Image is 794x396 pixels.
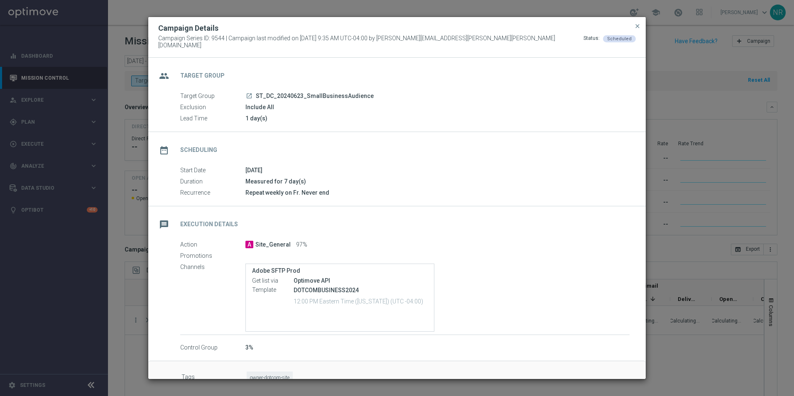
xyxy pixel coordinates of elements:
label: Exclusion [180,104,245,111]
label: Tags [181,372,247,384]
label: Start Date [180,167,245,174]
label: Recurrence [180,189,245,197]
span: close [634,23,641,29]
h2: Execution Details [180,220,238,228]
label: Channels [180,264,245,271]
a: launch [245,93,253,100]
h2: Target Group [180,72,225,80]
span: Campaign Series ID: 9544 | Campaign last modified on [DATE] 9:35 AM UTC-04:00 by [PERSON_NAME][EM... [158,35,583,49]
label: Control Group [180,344,245,352]
p: DOTCOMBUSINESS2024 [294,286,428,294]
label: Lead Time [180,115,245,122]
i: launch [246,93,252,99]
label: Adobe SFTP Prod [252,267,428,274]
colored-tag: Scheduled [603,35,636,42]
label: Template [252,286,294,294]
i: message [157,217,172,232]
span: Scheduled [607,36,632,42]
span: Site_General [255,241,291,249]
span: 97% [296,241,307,249]
label: Duration [180,178,245,186]
label: Get list via [252,277,294,285]
span: A [245,241,253,248]
span: owner-dotcom-site [247,372,293,384]
span: ST_DC_20240623_SmallBusinessAudience [256,93,374,100]
div: [DATE] [245,166,630,174]
i: date_range [157,143,172,158]
p: 12:00 PM Eastern Time ([US_STATE]) (UTC -04:00) [294,297,428,305]
div: Measured for 7 day(s) [245,177,630,186]
h2: Campaign Details [158,23,218,33]
div: Status: [583,35,600,49]
div: Repeat weekly on Fr. Never end [245,188,630,197]
div: 1 day(s) [245,114,630,122]
h2: Scheduling [180,146,217,154]
label: Target Group [180,93,245,100]
div: 3% [245,343,630,352]
label: Action [180,241,245,249]
div: Optimove API [294,276,428,285]
div: Include All [245,103,630,111]
i: group [157,68,172,83]
label: Promotions [180,252,245,260]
